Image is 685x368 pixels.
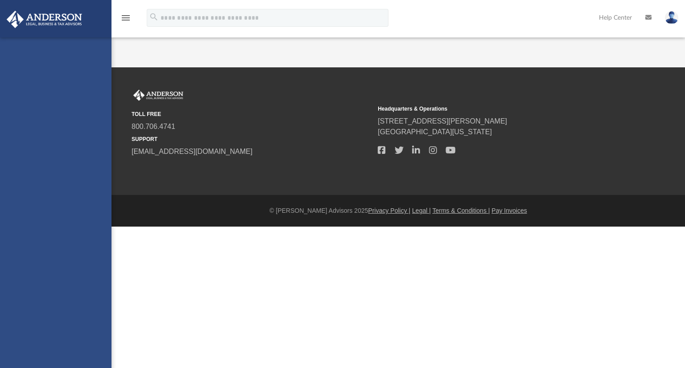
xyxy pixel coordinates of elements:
a: Privacy Policy | [368,207,411,214]
img: Anderson Advisors Platinum Portal [132,90,185,101]
a: Pay Invoices [491,207,527,214]
i: search [149,12,159,22]
small: TOLL FREE [132,110,371,118]
a: [EMAIL_ADDRESS][DOMAIN_NAME] [132,148,252,155]
a: Terms & Conditions | [433,207,490,214]
a: [GEOGRAPHIC_DATA][US_STATE] [378,128,492,136]
small: Headquarters & Operations [378,105,618,113]
a: [STREET_ADDRESS][PERSON_NAME] [378,117,507,125]
a: 800.706.4741 [132,123,175,130]
img: User Pic [665,11,678,24]
small: SUPPORT [132,135,371,143]
a: Legal | [412,207,431,214]
a: menu [120,17,131,23]
i: menu [120,12,131,23]
img: Anderson Advisors Platinum Portal [4,11,85,28]
div: © [PERSON_NAME] Advisors 2025 [111,206,685,215]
